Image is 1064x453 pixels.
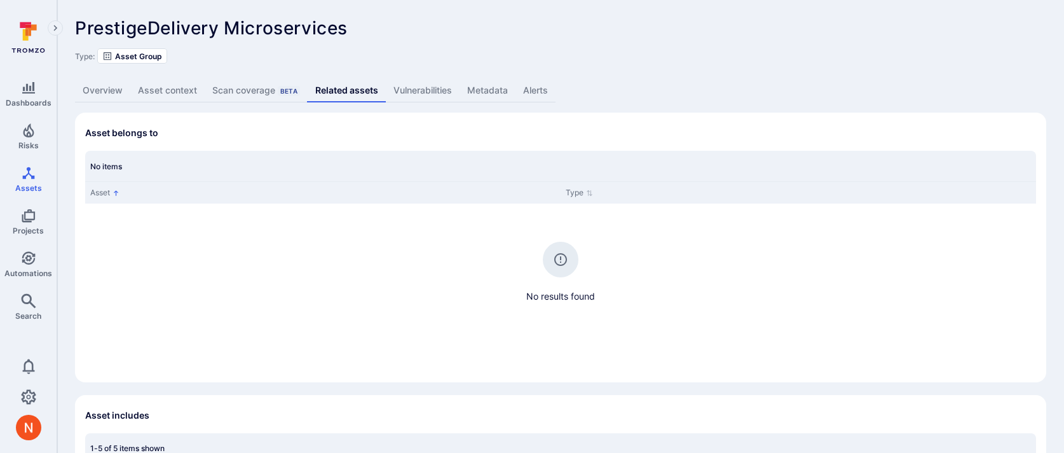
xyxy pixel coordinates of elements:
[51,23,60,34] i: Expand navigation menu
[90,443,165,453] span: 1-5 of 5 items shown
[130,79,205,102] a: Asset context
[75,17,348,39] span: PrestigeDelivery Microservices
[85,290,1036,303] span: No results found
[16,415,41,440] div: Neeren Patki
[85,204,1036,303] div: no results
[278,86,300,96] div: Beta
[16,415,41,440] img: ACg8ocIprwjrgDQnDsNSk9Ghn5p5-B8DpAKWoJ5Gi9syOE4K59tr4Q=s96-c
[48,20,63,36] button: Expand navigation menu
[90,162,122,171] span: No items
[6,98,51,108] span: Dashboards
[85,127,158,139] h2: Asset belongs to
[18,141,39,150] span: Risks
[75,52,95,61] span: Type:
[15,183,42,193] span: Assets
[4,268,52,278] span: Automations
[566,188,593,198] button: Sort by Type
[113,186,119,200] p: Sorted by: Alphabetically (A-Z)
[75,79,1046,102] div: Asset tabs
[15,311,41,321] span: Search
[212,84,300,97] div: Scan coverage
[85,409,149,422] h2: Asset includes
[75,79,130,102] a: Overview
[460,79,515,102] a: Metadata
[308,79,386,102] a: Related assets
[115,52,162,61] span: Asset Group
[515,79,556,102] a: Alerts
[386,79,460,102] a: Vulnerabilities
[13,226,44,235] span: Projects
[90,188,119,198] button: Sort by Asset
